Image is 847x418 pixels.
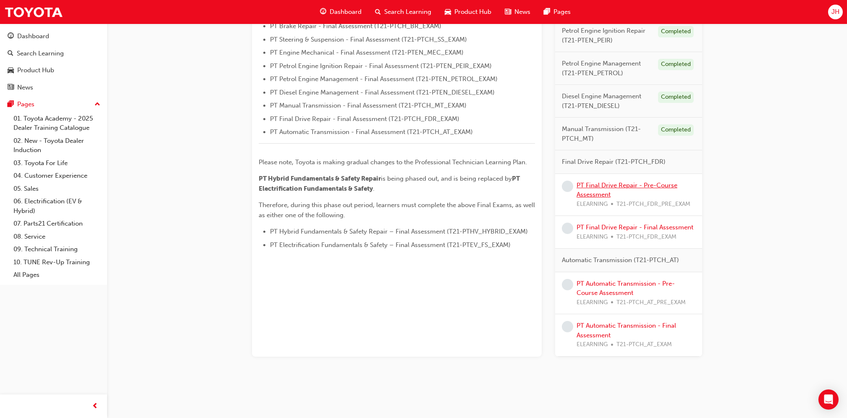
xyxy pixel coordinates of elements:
span: Final Drive Repair (T21-PTCH_FDR) [562,157,666,167]
span: T21-PTCH_AT_EXAM [616,340,672,350]
span: Search Learning [384,7,431,17]
a: 02. New - Toyota Dealer Induction [10,134,104,157]
span: car-icon [445,7,451,17]
span: PT Steering & Suspension - Final Assessment (T21-PTCH_SS_EXAM) [270,36,467,43]
span: learningRecordVerb_NONE-icon [562,181,573,192]
span: Manual Transmission (T21-PTCH_MT) [562,124,651,143]
a: 03. Toyota For Life [10,157,104,170]
span: search-icon [375,7,381,17]
span: PT Automatic Transmission - Final Assessment (T21-PTCH_AT_EXAM) [270,128,473,136]
a: Product Hub [3,63,104,78]
span: PT Brake Repair - Final Assessment (T21-PTCH_BR_EXAM) [270,22,441,30]
a: 10. TUNE Rev-Up Training [10,256,104,269]
div: Search Learning [17,49,64,58]
span: T21-PTCH_FDR_PRE_EXAM [616,200,690,209]
span: learningRecordVerb_NONE-icon [562,321,573,332]
a: 08. Service [10,230,104,243]
a: All Pages [10,268,104,281]
span: Petrol Engine Ignition Repair (T21-PTEN_PEIR) [562,26,651,45]
button: Pages [3,97,104,112]
a: 04. Customer Experience [10,169,104,182]
div: Completed [658,124,694,136]
a: PT Automatic Transmission - Pre-Course Assessment [577,280,675,297]
div: Completed [658,26,694,37]
span: learningRecordVerb_NONE-icon [562,279,573,290]
div: News [17,83,33,92]
span: PT Final Drive Repair - Final Assessment (T21-PTCH_FDR_EXAM) [270,115,459,123]
span: news-icon [505,7,511,17]
span: pages-icon [544,7,550,17]
a: 05. Sales [10,182,104,195]
span: pages-icon [8,101,14,108]
span: ELEARNING [577,340,608,350]
span: Product Hub [454,7,491,17]
span: learningRecordVerb_NONE-icon [562,223,573,234]
span: guage-icon [320,7,326,17]
span: PT Engine Mechanical - Final Assessment (T21-PTEN_MEC_EXAM) [270,49,464,56]
span: ELEARNING [577,298,608,308]
span: PT Hybrid Fundamentals & Safety Repair – Final Assessment (T21-PTHV_HYBRID_EXAM) [270,228,528,235]
span: Therefore, during this phase out period, learners must complete the above Final Exams, as well as... [259,201,537,219]
a: PT Automatic Transmission - Final Assessment [577,322,676,339]
span: prev-icon [92,401,99,412]
a: News [3,80,104,95]
span: Petrol Engine Management (T21-PTEN_PETROL) [562,59,651,78]
a: guage-iconDashboard [313,3,368,21]
span: News [514,7,530,17]
span: JH [831,7,839,17]
span: PT Manual Transmission - Final Assessment (T21-PTCH_MT_EXAM) [270,102,467,109]
span: PT Petrol Engine Ignition Repair - Final Assessment (T21-PTEN_PEIR_EXAM) [270,62,492,70]
span: car-icon [8,67,14,74]
div: Open Intercom Messenger [818,389,839,410]
a: PT Final Drive Repair - Final Assessment [577,223,693,231]
span: Please note, Toyota is making gradual changes to the Professional Technician Learning Plan. [259,158,527,166]
span: guage-icon [8,33,14,40]
a: PT Final Drive Repair - Pre-Course Assessment [577,181,677,199]
div: Completed [658,92,694,103]
div: Pages [17,100,34,109]
a: search-iconSearch Learning [368,3,438,21]
span: . [373,185,375,192]
span: Dashboard [330,7,362,17]
img: Trak [4,3,63,21]
a: 06. Electrification (EV & Hybrid) [10,195,104,217]
span: T21-PTCH_FDR_EXAM [616,232,677,242]
div: Completed [658,59,694,70]
span: ELEARNING [577,200,608,209]
span: PT Hybrid Fundamentals & Safety Repair [259,175,381,182]
a: Dashboard [3,29,104,44]
a: pages-iconPages [537,3,577,21]
span: PT Electrification Fundamentals & Safety – Final Assessment (T21-PTEV_FS_EXAM) [270,241,511,249]
span: search-icon [8,50,13,58]
div: Dashboard [17,32,49,41]
a: 09. Technical Training [10,243,104,256]
span: is being phased out, and is being replaced by [381,175,512,182]
a: 01. Toyota Academy - 2025 Dealer Training Catalogue [10,112,104,134]
span: ELEARNING [577,232,608,242]
span: Pages [553,7,571,17]
span: up-icon [94,99,100,110]
a: 07. Parts21 Certification [10,217,104,230]
a: Search Learning [3,46,104,61]
a: news-iconNews [498,3,537,21]
span: PT Petrol Engine Management - Final Assessment (T21-PTEN_PETROL_EXAM) [270,75,498,83]
span: Automatic Transmission (T21-PTCH_AT) [562,255,679,265]
span: Diesel Engine Management (T21-PTEN_DIESEL) [562,92,651,110]
button: JH [828,5,843,19]
button: DashboardSearch LearningProduct HubNews [3,27,104,97]
span: T21-PTCH_AT_PRE_EXAM [616,298,686,308]
span: PT Diesel Engine Management - Final Assessment (T21-PTEN_DIESEL_EXAM) [270,89,495,96]
a: car-iconProduct Hub [438,3,498,21]
div: Product Hub [17,66,54,75]
span: news-icon [8,84,14,92]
